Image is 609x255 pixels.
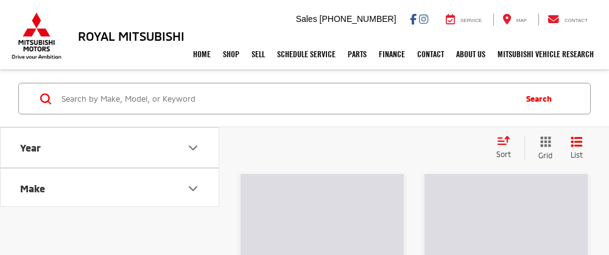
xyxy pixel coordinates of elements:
[186,141,200,155] div: Year
[320,14,396,24] span: [PHONE_NUMBER]
[524,136,561,161] button: Grid View
[20,142,41,153] div: Year
[493,13,536,26] a: Map
[271,39,342,69] a: Schedule Service: Opens in a new tab
[217,39,245,69] a: Shop
[296,14,317,24] span: Sales
[411,39,450,69] a: Contact
[373,39,411,69] a: Finance
[516,18,527,23] span: Map
[60,84,514,113] input: Search by Make, Model, or Keyword
[565,18,588,23] span: Contact
[419,14,428,24] a: Instagram: Click to visit our Instagram page
[20,183,45,194] div: Make
[78,29,185,43] h3: Royal Mitsubishi
[437,13,491,26] a: Service
[1,169,220,208] button: MakeMake
[538,13,597,26] a: Contact
[245,39,271,69] a: Sell
[514,83,569,114] button: Search
[496,150,511,158] span: Sort
[186,181,200,196] div: Make
[187,39,217,69] a: Home
[9,12,64,60] img: Mitsubishi
[460,18,482,23] span: Service
[490,136,524,160] button: Select sort value
[571,150,583,160] span: List
[538,150,552,161] span: Grid
[561,136,592,161] button: List View
[450,39,491,69] a: About Us
[342,39,373,69] a: Parts: Opens in a new tab
[410,14,417,24] a: Facebook: Click to visit our Facebook page
[1,128,220,167] button: YearYear
[491,39,600,69] a: Mitsubishi Vehicle Research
